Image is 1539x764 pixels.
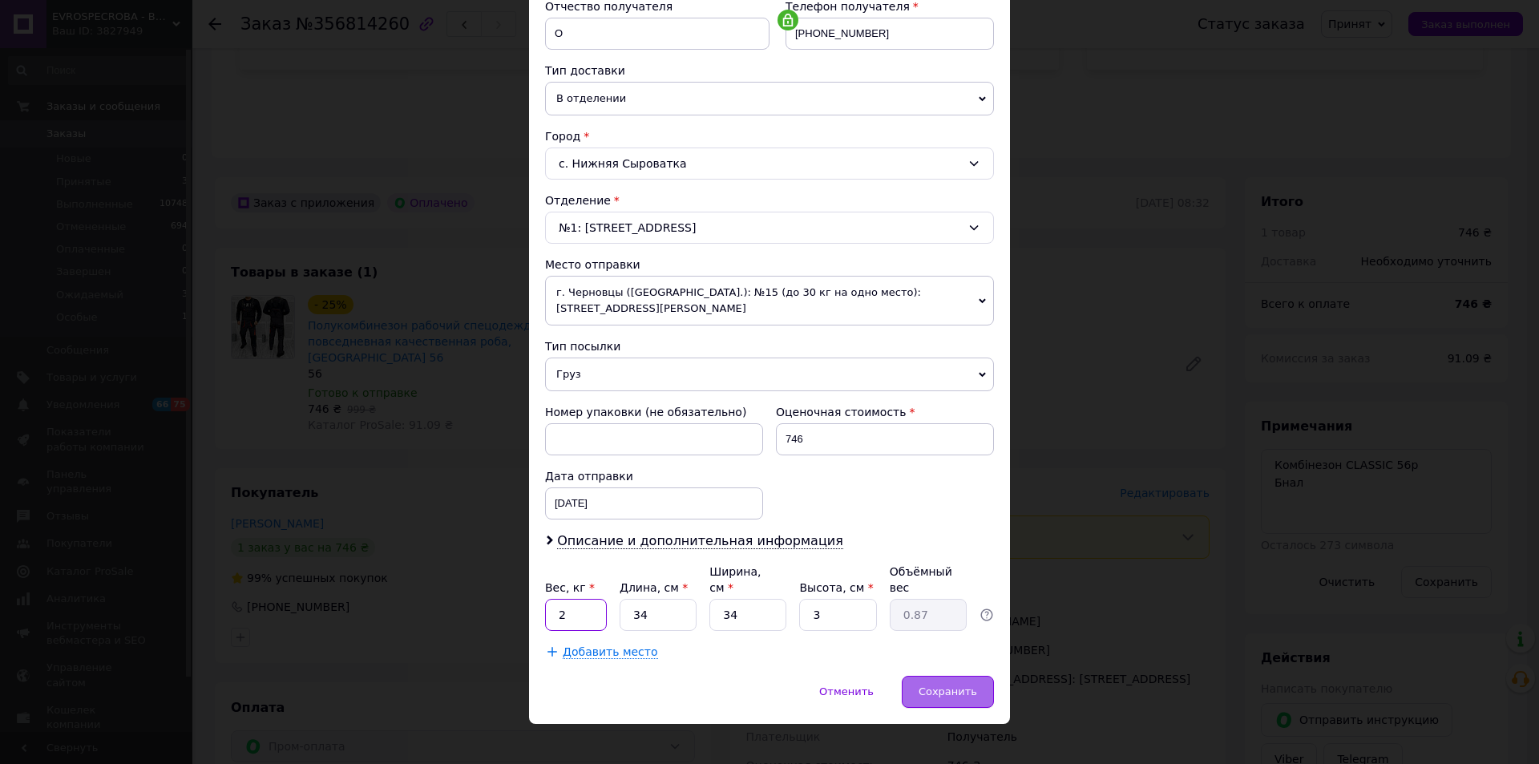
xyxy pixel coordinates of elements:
[919,685,977,697] span: Сохранить
[545,581,595,594] label: Вес, кг
[786,18,994,50] input: +380
[545,258,640,271] span: Место отправки
[890,564,967,596] div: Объёмный вес
[545,82,994,115] span: В отделении
[557,533,843,549] span: Описание и дополнительная информация
[545,468,763,484] div: Дата отправки
[563,645,658,659] span: Добавить место
[620,581,688,594] label: Длина, см
[545,192,994,208] div: Отделение
[545,404,763,420] div: Номер упаковки (не обязательно)
[545,148,994,180] div: с. Нижняя Сыроватка
[545,276,994,325] span: г. Черновцы ([GEOGRAPHIC_DATA].): №15 (до 30 кг на одно место): [STREET_ADDRESS][PERSON_NAME]
[776,404,994,420] div: Оценочная стоимость
[709,565,761,594] label: Ширина, см
[545,64,625,77] span: Тип доставки
[545,358,994,391] span: Груз
[799,581,873,594] label: Высота, см
[545,212,994,244] div: №1: [STREET_ADDRESS]
[545,340,620,353] span: Тип посылки
[819,685,874,697] span: Отменить
[545,128,994,144] div: Город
